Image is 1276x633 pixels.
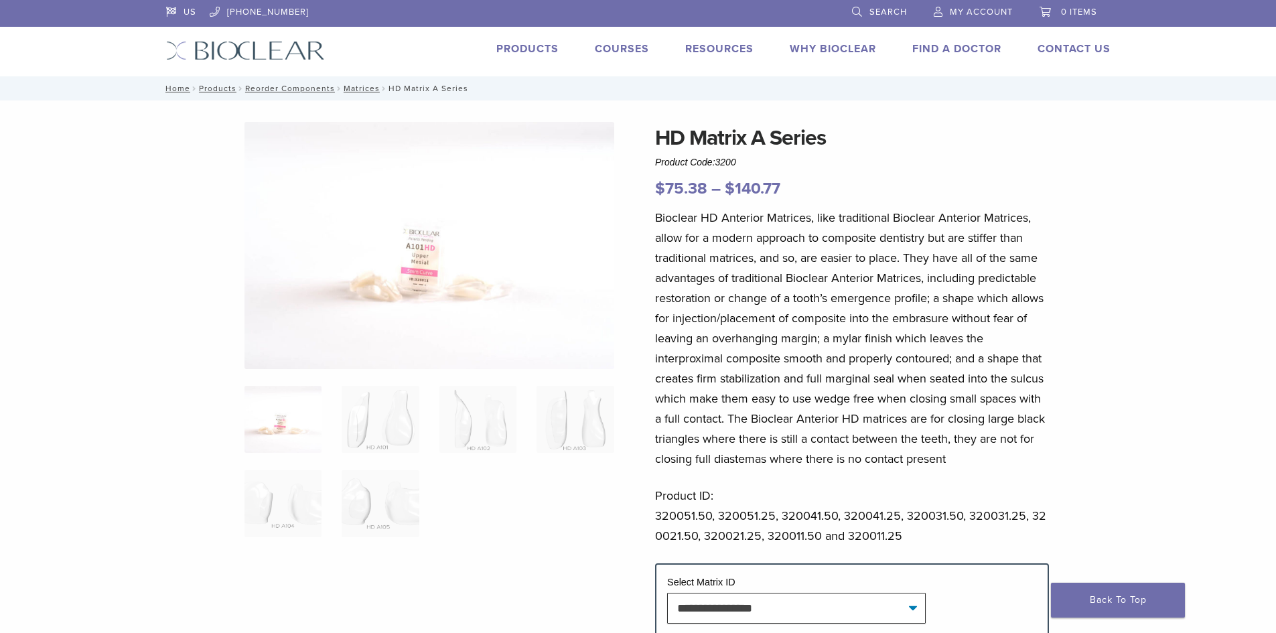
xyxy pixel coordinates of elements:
[655,179,707,198] bdi: 75.38
[161,84,190,93] a: Home
[335,85,344,92] span: /
[655,122,1049,154] h1: HD Matrix A Series
[655,208,1049,469] p: Bioclear HD Anterior Matrices, like traditional Bioclear Anterior Matrices, allow for a modern ap...
[950,7,1013,17] span: My Account
[685,42,754,56] a: Resources
[236,85,245,92] span: /
[725,179,735,198] span: $
[537,386,614,453] img: HD Matrix A Series - Image 4
[244,386,322,453] img: Anterior-HD-A-Series-Matrices-324x324.jpg
[655,157,736,167] span: Product Code:
[667,577,735,587] label: Select Matrix ID
[595,42,649,56] a: Courses
[715,157,736,167] span: 3200
[380,85,388,92] span: /
[655,179,665,198] span: $
[166,41,325,60] img: Bioclear
[912,42,1001,56] a: Find A Doctor
[344,84,380,93] a: Matrices
[1051,583,1185,618] a: Back To Top
[1061,7,1097,17] span: 0 items
[156,76,1121,100] nav: HD Matrix A Series
[199,84,236,93] a: Products
[496,42,559,56] a: Products
[342,386,419,453] img: HD Matrix A Series - Image 2
[655,486,1049,546] p: Product ID: 320051.50, 320051.25, 320041.50, 320041.25, 320031.50, 320031.25, 320021.50, 320021.2...
[725,179,780,198] bdi: 140.77
[244,122,614,369] img: Anterior HD A Series Matrices
[439,386,516,453] img: HD Matrix A Series - Image 3
[711,179,721,198] span: –
[190,85,199,92] span: /
[869,7,907,17] span: Search
[245,84,335,93] a: Reorder Components
[244,470,322,537] img: HD Matrix A Series - Image 5
[342,470,419,537] img: HD Matrix A Series - Image 6
[1038,42,1111,56] a: Contact Us
[790,42,876,56] a: Why Bioclear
